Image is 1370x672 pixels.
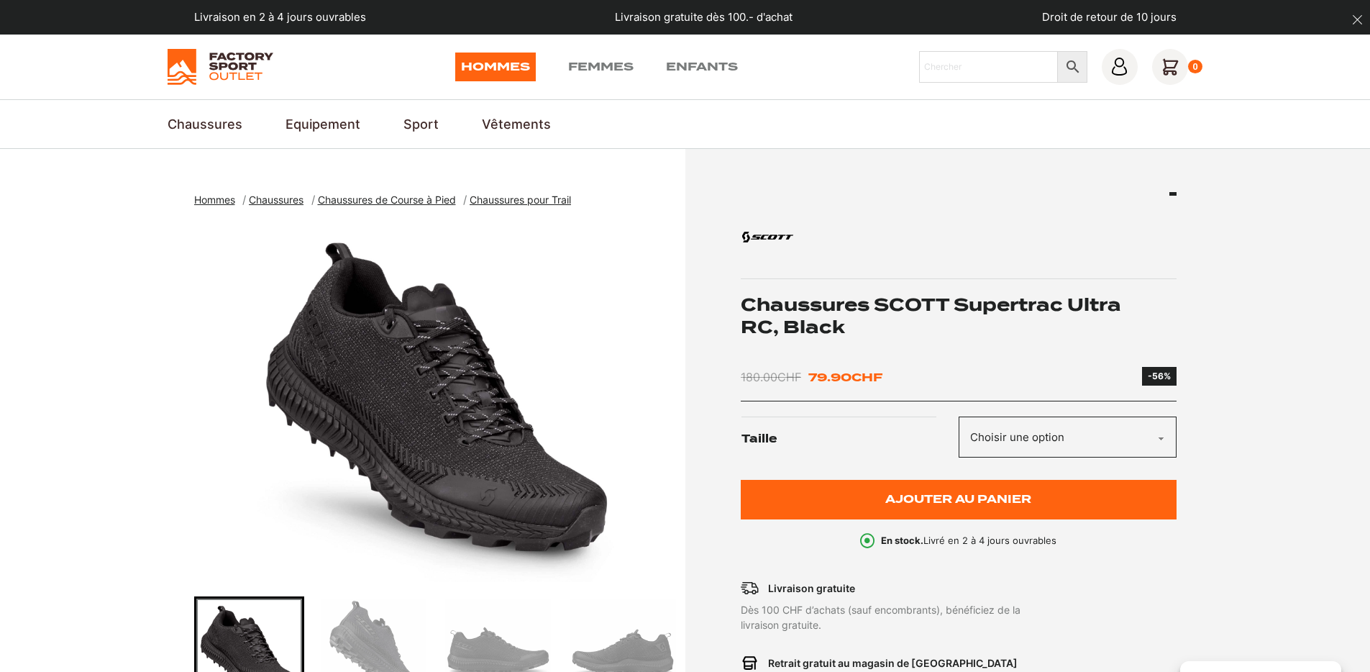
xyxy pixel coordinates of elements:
img: Factory Sport Outlet [168,49,273,85]
a: Chaussures [249,194,311,206]
button: dismiss [1345,7,1370,32]
a: Sport [403,114,439,134]
p: Livré en 2 à 4 jours ouvrables [881,534,1056,548]
span: CHF [777,370,801,384]
span: Chaussures de Course à Pied [318,194,456,206]
p: Droit de retour de 10 jours [1042,9,1177,26]
p: Dès 100 CHF d’achats (sauf encombrants), bénéficiez de la livraison gratuite. [741,602,1089,632]
p: Livraison en 2 à 4 jours ouvrables [194,9,366,26]
p: Livraison gratuite dès 100.- d'achat [615,9,793,26]
bdi: 79.90 [808,371,882,384]
input: Chercher [919,51,1058,83]
a: Femmes [568,53,634,81]
a: Hommes [455,53,536,81]
a: Chaussures pour Trail [470,194,579,206]
a: Chaussures [168,114,242,134]
div: 1 of 6 [194,222,678,582]
bdi: 180.00 [741,370,801,384]
p: Retrait gratuit au magasin de [GEOGRAPHIC_DATA] [768,655,1018,671]
a: Enfants [666,53,738,81]
span: Ajouter au panier [885,494,1031,506]
a: Hommes [194,194,243,206]
span: Chaussures pour Trail [470,194,571,206]
label: Taille [741,417,958,462]
a: Chaussures de Course à Pied [318,194,464,206]
p: Livraison gratuite [768,581,855,596]
button: Ajouter au panier [741,480,1177,519]
span: Chaussures [249,194,303,206]
span: Hommes [194,194,235,206]
span: CHF [851,371,882,384]
div: 0 [1188,60,1203,74]
nav: breadcrumbs [194,192,579,209]
b: En stock. [881,535,923,546]
div: -56% [1148,370,1171,383]
h1: Chaussures SCOTT Supertrac Ultra RC, Black [741,294,1177,338]
a: Equipement [286,114,360,134]
a: Vêtements [482,114,551,134]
